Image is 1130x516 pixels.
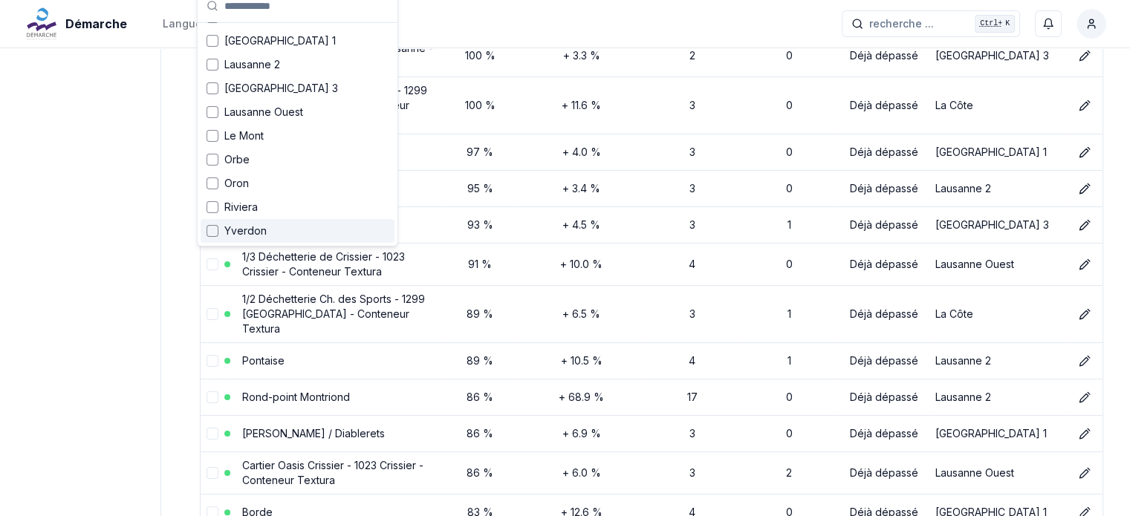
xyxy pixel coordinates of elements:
[929,76,1067,134] td: La Côte
[845,466,923,480] div: Déjà dépassé
[242,459,423,486] a: Cartier Oasis Crissier - 1023 Crissier - Conteneur Textura
[448,307,512,321] div: 89 %
[746,181,833,196] div: 0
[651,466,734,480] div: 3
[929,34,1067,76] td: [GEOGRAPHIC_DATA] 3
[845,353,923,368] div: Déjà dépassé
[65,15,127,33] span: Démarche
[448,218,512,232] div: 93 %
[448,145,512,160] div: 97 %
[524,307,639,321] div: + 6.5 %
[524,390,639,405] div: + 68.9 %
[845,257,923,272] div: Déjà dépassé
[207,308,218,320] button: select-row
[746,218,833,232] div: 1
[746,426,833,441] div: 0
[524,48,639,63] div: + 3.3 %
[845,48,923,63] div: Déjà dépassé
[651,48,734,63] div: 2
[746,257,833,272] div: 0
[524,145,639,160] div: + 4.0 %
[929,285,1067,342] td: La Côte
[24,15,133,33] a: Démarche
[845,98,923,113] div: Déjà dépassé
[746,307,833,321] div: 1
[524,257,639,272] div: + 10.0 %
[448,98,512,113] div: 100 %
[651,145,734,160] div: 3
[842,10,1020,37] button: recherche ...Ctrl+K
[929,451,1067,494] td: Lausanne Ouest
[929,206,1067,243] td: [GEOGRAPHIC_DATA] 3
[651,390,734,405] div: 17
[224,128,264,143] span: Le Mont
[163,15,202,33] button: Langue
[929,243,1067,285] td: Lausanne Ouest
[845,426,923,441] div: Déjà dépassé
[651,218,734,232] div: 3
[929,415,1067,451] td: [GEOGRAPHIC_DATA] 1
[448,466,512,480] div: 86 %
[651,181,734,196] div: 3
[242,427,385,440] a: [PERSON_NAME] / Diablerets
[524,181,639,196] div: + 3.4 %
[224,152,250,167] span: Orbe
[524,426,639,441] div: + 6.9 %
[207,258,218,270] button: select-row
[845,307,923,321] div: Déjà dépassé
[224,33,336,48] span: [GEOGRAPHIC_DATA] 1
[651,257,734,272] div: 4
[845,145,923,160] div: Déjà dépassé
[524,218,639,232] div: + 4.5 %
[524,353,639,368] div: + 10.5 %
[869,16,934,31] span: recherche ...
[845,181,923,196] div: Déjà dépassé
[224,81,338,96] span: [GEOGRAPHIC_DATA] 3
[929,134,1067,170] td: [GEOGRAPHIC_DATA] 1
[224,176,249,191] span: Oron
[524,466,639,480] div: + 6.0 %
[242,354,285,367] a: Pontaise
[224,10,262,25] span: La Côte
[242,391,350,403] a: Rond-point Montriond
[207,355,218,367] button: select-row
[448,426,512,441] div: 86 %
[224,223,267,238] span: Yverdon
[746,48,833,63] div: 0
[224,57,280,72] span: Lausanne 2
[746,353,833,368] div: 1
[448,181,512,196] div: 95 %
[845,218,923,232] div: Déjà dépassé
[746,145,833,160] div: 0
[746,98,833,113] div: 0
[448,257,512,272] div: 91 %
[163,16,202,31] div: Langue
[651,98,734,113] div: 3
[845,390,923,405] div: Déjà dépassé
[651,353,734,368] div: 4
[929,342,1067,379] td: Lausanne 2
[448,353,512,368] div: 89 %
[448,48,512,63] div: 100 %
[242,293,425,335] a: 1/2 Déchetterie Ch. des Sports - 1299 [GEOGRAPHIC_DATA] - Conteneur Textura
[224,200,258,215] span: Riviera
[929,170,1067,206] td: Lausanne 2
[242,250,405,278] a: 1/3 Déchetterie de Crissier - 1023 Crissier - Conteneur Textura
[651,307,734,321] div: 3
[651,426,734,441] div: 3
[207,467,218,479] button: select-row
[746,390,833,405] div: 0
[746,466,833,480] div: 2
[207,391,218,403] button: select-row
[448,390,512,405] div: 86 %
[929,379,1067,415] td: Lausanne 2
[224,105,303,120] span: Lausanne Ouest
[524,98,639,113] div: + 11.6 %
[207,428,218,440] button: select-row
[24,6,59,42] img: Démarche Logo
